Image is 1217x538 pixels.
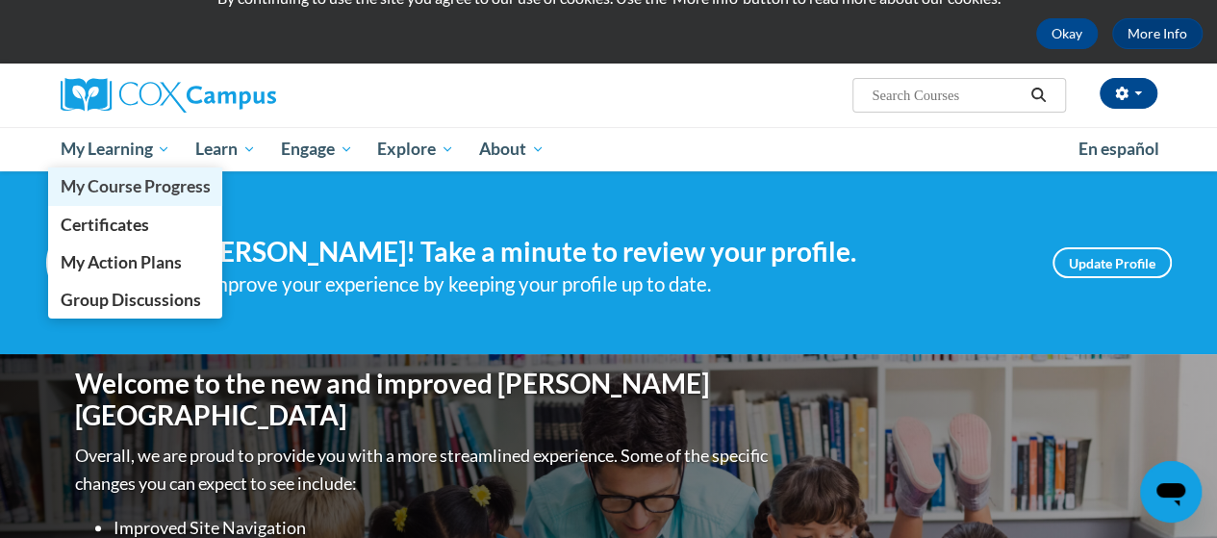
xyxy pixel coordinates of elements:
h4: Hi [PERSON_NAME]! Take a minute to review your profile. [162,236,1024,269]
a: Certificates [48,206,223,243]
a: More Info [1112,18,1203,49]
a: Explore [365,127,467,171]
a: En español [1066,129,1172,169]
a: My Learning [48,127,184,171]
span: My Learning [60,138,170,161]
button: Account Settings [1100,78,1157,109]
span: Engage [281,138,353,161]
span: My Course Progress [60,176,210,196]
div: Help improve your experience by keeping your profile up to date. [162,269,1024,300]
iframe: Button to launch messaging window [1140,461,1202,523]
button: Okay [1036,18,1098,49]
a: My Action Plans [48,243,223,281]
img: Profile Image [46,219,133,306]
span: En español [1078,139,1159,159]
span: Group Discussions [60,290,200,310]
img: Cox Campus [61,78,276,113]
a: About [467,127,557,171]
span: Explore [377,138,454,161]
a: My Course Progress [48,167,223,205]
button: Search [1024,84,1052,107]
a: Group Discussions [48,281,223,319]
a: Update Profile [1052,247,1172,278]
p: Overall, we are proud to provide you with a more streamlined experience. Some of the specific cha... [75,442,773,498]
input: Search Courses [870,84,1024,107]
span: My Action Plans [60,252,181,272]
a: Learn [183,127,268,171]
span: Learn [195,138,256,161]
h1: Welcome to the new and improved [PERSON_NAME][GEOGRAPHIC_DATA] [75,368,773,432]
a: Engage [268,127,366,171]
span: About [479,138,545,161]
div: Main menu [46,127,1172,171]
a: Cox Campus [61,78,407,113]
span: Certificates [60,215,148,235]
